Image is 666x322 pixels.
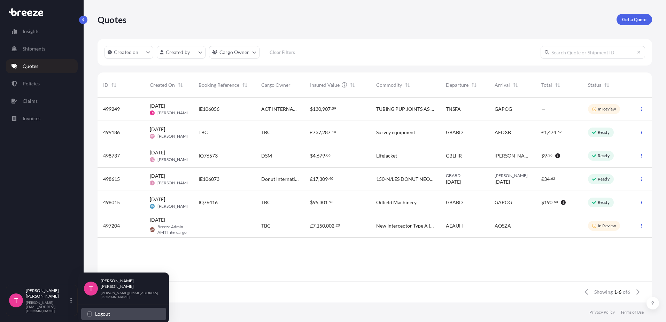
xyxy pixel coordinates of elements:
button: Sort [176,81,185,89]
span: Total [541,82,552,89]
p: Quotes [23,63,38,70]
span: 9 [544,153,547,158]
span: TUBING PUP JOINTS AS PER CI 1141 & 1140 [376,106,435,113]
span: 130 [313,107,321,112]
span: 002 [326,223,334,228]
span: [PERSON_NAME] [495,152,530,159]
p: Ready [598,176,610,182]
span: GBABD [446,199,463,206]
button: Sort [470,81,478,89]
span: $ [541,153,544,158]
span: . [331,107,332,110]
span: [DATE] [495,178,510,185]
p: [PERSON_NAME] [PERSON_NAME] [101,278,158,289]
span: ID [103,82,108,89]
span: [PERSON_NAME] [157,180,191,186]
span: 06 [326,154,331,156]
span: IQ76416 [199,199,218,206]
input: Search Quote or Shipment ID... [541,46,645,59]
span: 907 [322,107,331,112]
p: In Review [598,223,616,229]
span: New Interceptor Type A (12m) [376,222,435,229]
span: Booking Reference [199,82,239,89]
span: AEAUH [446,222,463,229]
button: Sort [511,81,520,89]
p: Ready [598,153,610,159]
button: Sort [403,81,412,89]
span: Status [588,82,601,89]
span: IE106056 [199,106,219,113]
span: $ [541,200,544,205]
a: Claims [6,94,78,108]
span: £ [310,130,313,135]
span: 10 [332,131,336,133]
span: Logout [95,310,110,317]
a: Invoices [6,112,78,125]
span: 17 [313,177,318,182]
span: AOSZA [495,222,511,229]
span: £ [541,177,544,182]
span: 7 [313,223,316,228]
span: $ [310,153,313,158]
span: GBABD [446,129,463,136]
span: [PERSON_NAME] [157,110,191,116]
span: TBC [199,129,208,136]
p: Policies [23,80,40,87]
span: 40 [329,177,333,180]
p: Insights [23,28,39,35]
span: 498615 [103,176,120,183]
a: Terms of Use [620,309,644,315]
button: Sort [348,81,357,89]
span: 497204 [103,222,120,229]
span: 499186 [103,129,120,136]
span: . [553,201,553,203]
span: , [321,107,322,112]
span: TBC [261,199,271,206]
span: Lifejacket [376,152,397,159]
span: [DATE] [150,172,165,179]
a: Shipments [6,42,78,56]
span: 498015 [103,199,120,206]
span: GBABD [446,173,483,178]
span: , [318,177,319,182]
span: T [89,285,93,292]
span: £ [541,130,544,135]
p: Claims [23,98,38,105]
span: Departure [446,82,468,89]
span: 34 [544,177,550,182]
span: 59 [332,107,336,110]
span: FD [150,156,154,163]
span: 474 [548,130,556,135]
p: Privacy Policy [589,309,615,315]
button: Logout [81,308,166,320]
span: AOT INTERNATIONAL LTD [261,106,299,113]
span: 95 [313,200,318,205]
button: createdBy Filter options [157,46,206,59]
span: . [331,131,332,133]
a: Get a Quote [617,14,652,25]
p: Quotes [98,14,126,25]
p: [PERSON_NAME][EMAIL_ADDRESS][DOMAIN_NAME] [26,300,69,313]
span: 1 [544,130,547,135]
span: AEDXB [495,129,511,136]
span: [DATE] [150,216,165,223]
a: Policies [6,77,78,91]
span: £ [310,223,313,228]
span: , [318,200,319,205]
button: Sort [553,81,562,89]
a: Insights [6,24,78,38]
p: Get a Quote [622,16,646,23]
span: [DATE] [150,126,165,133]
span: FD [150,179,154,186]
span: 93 [329,201,333,203]
span: [PERSON_NAME] [157,133,191,139]
span: 679 [317,153,325,158]
span: [DATE] [150,196,165,203]
span: TM [150,109,154,116]
span: 190 [544,200,552,205]
span: Created On [150,82,175,89]
span: 301 [319,200,328,205]
span: [DATE] [150,149,165,156]
span: . [325,154,326,156]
